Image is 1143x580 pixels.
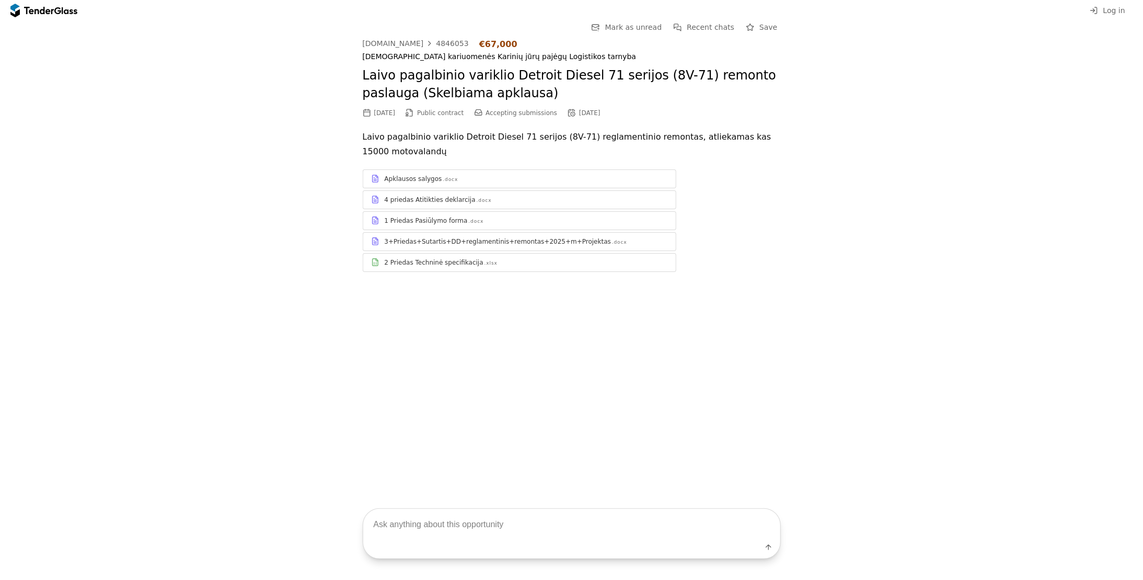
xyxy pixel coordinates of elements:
[363,67,781,102] h2: Laivo pagalbinio variklio Detroit Diesel 71 serijos (8V-71) remonto paslauga (Skelbiama apklausa)
[363,169,676,188] a: Apklausos salygos.docx
[363,52,781,61] div: [DEMOGRAPHIC_DATA] kariuomenės Karinių jūrų pajėgų Logistikos tarnyba
[374,109,396,117] div: [DATE]
[363,190,676,209] a: 4 priedas Atitikties deklarcija.docx
[385,237,611,246] div: 3+Priedas+Sutartis+DD+reglamentinis+remontas+2025+m+Projektas
[363,232,676,251] a: 3+Priedas+Sutartis+DD+reglamentinis+remontas+2025+m+Projektas.docx
[385,258,483,267] div: 2 Priedas Techninė specifikacija
[486,109,557,117] span: Accepting submissions
[436,40,468,47] div: 4846053
[443,176,458,183] div: .docx
[484,260,498,267] div: .xlsx
[1103,6,1125,15] span: Log in
[417,109,464,117] span: Public contract
[479,39,517,49] div: €67,000
[363,40,424,47] div: [DOMAIN_NAME]
[385,217,468,225] div: 1 Priedas Pasiūlymo forma
[385,196,476,204] div: 4 priedas Atitikties deklarcija
[1087,4,1128,17] button: Log in
[385,175,442,183] div: Apklausos salygos
[605,23,662,31] span: Mark as unread
[469,218,484,225] div: .docx
[363,253,676,272] a: 2 Priedas Techninė specifikacija.xlsx
[687,23,734,31] span: Recent chats
[363,39,469,48] a: [DOMAIN_NAME]4846053
[612,239,627,246] div: .docx
[363,130,781,159] p: Laivo pagalbinio variklio Detroit Diesel 71 serijos (8V-71) reglamentinio remontas, atliekamas ka...
[670,21,737,34] button: Recent chats
[588,21,665,34] button: Mark as unread
[579,109,601,117] div: [DATE]
[743,21,780,34] button: Save
[363,211,676,230] a: 1 Priedas Pasiūlymo forma.docx
[477,197,492,204] div: .docx
[759,23,777,31] span: Save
